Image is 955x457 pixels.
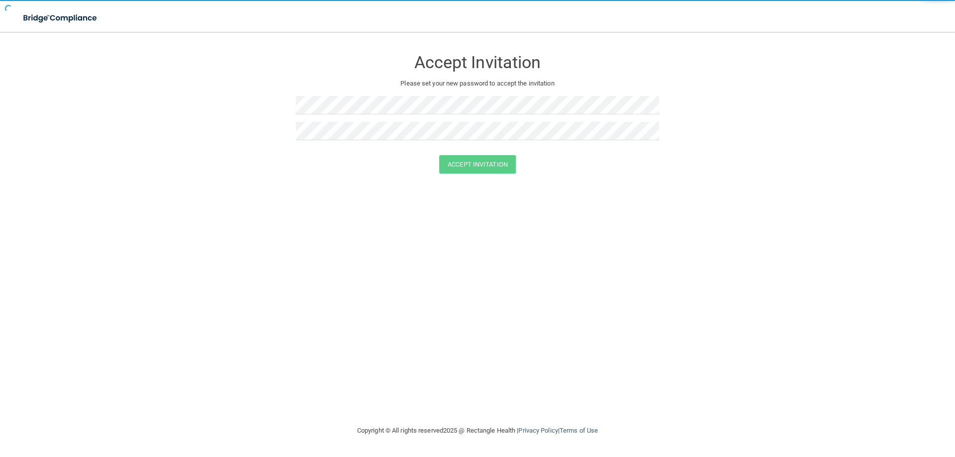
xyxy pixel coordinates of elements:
h3: Accept Invitation [296,53,659,72]
a: Privacy Policy [518,427,558,434]
a: Terms of Use [560,427,598,434]
img: bridge_compliance_login_screen.278c3ca4.svg [15,8,106,28]
button: Accept Invitation [439,155,516,174]
div: Copyright © All rights reserved 2025 @ Rectangle Health | | [296,415,659,447]
p: Please set your new password to accept the invitation [303,78,652,90]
